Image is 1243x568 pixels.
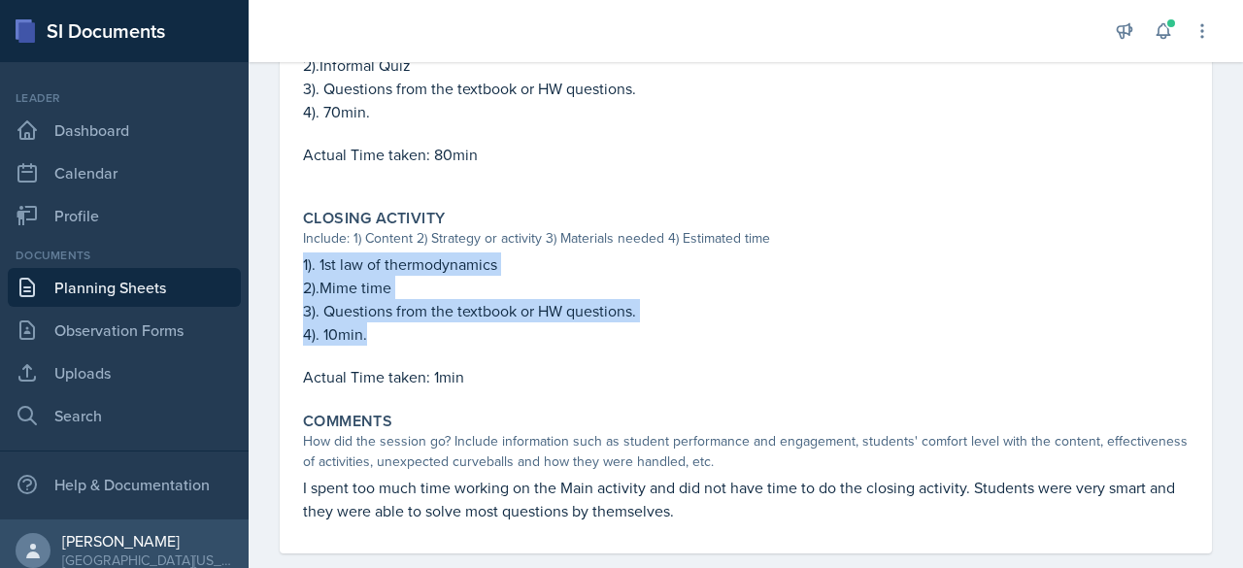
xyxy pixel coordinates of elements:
[303,412,392,431] label: Comments
[8,353,241,392] a: Uploads
[303,228,1189,249] div: Include: 1) Content 2) Strategy or activity 3) Materials needed 4) Estimated time
[303,365,1189,388] p: Actual Time taken: 1min
[303,299,1189,322] p: 3). Questions from the textbook or HW questions.
[303,143,1189,166] p: Actual Time taken: 80min
[8,465,241,504] div: Help & Documentation
[8,247,241,264] div: Documents
[303,252,1189,276] p: 1). 1st law of thermodynamics
[303,431,1189,472] div: How did the session go? Include information such as student performance and engagement, students'...
[303,276,1189,299] p: 2).Mime time
[303,53,1189,77] p: 2).Informal Quiz
[303,77,1189,100] p: 3). Questions from the textbook or HW questions.
[303,322,1189,346] p: 4). 10min.
[8,268,241,307] a: Planning Sheets
[303,209,445,228] label: Closing Activity
[8,196,241,235] a: Profile
[8,111,241,150] a: Dashboard
[303,476,1189,522] p: I spent too much time working on the Main activity and did not have time to do the closing activi...
[303,100,1189,123] p: 4). 70min.
[8,89,241,107] div: Leader
[8,153,241,192] a: Calendar
[8,311,241,350] a: Observation Forms
[8,396,241,435] a: Search
[62,531,233,551] div: [PERSON_NAME]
